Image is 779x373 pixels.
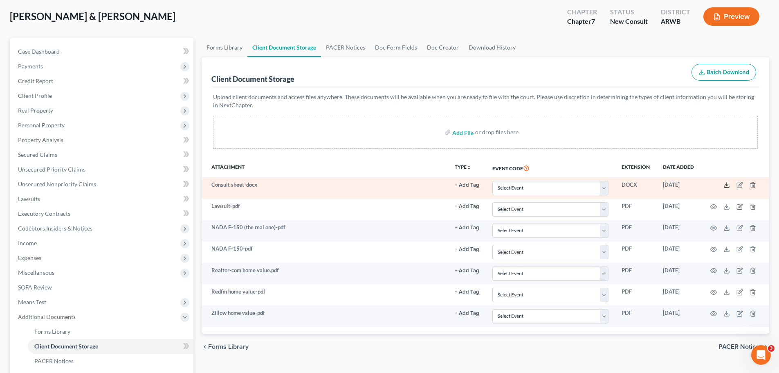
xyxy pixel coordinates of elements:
[370,38,422,57] a: Doc Form Fields
[615,199,656,220] td: PDF
[455,165,471,170] button: TYPEunfold_more
[18,63,43,70] span: Payments
[567,7,597,17] div: Chapter
[247,38,321,57] a: Client Document Storage
[615,158,656,177] th: Extension
[34,357,74,364] span: PACER Notices
[11,162,193,177] a: Unsecured Priority Claims
[18,181,96,188] span: Unsecured Nonpriority Claims
[656,199,700,220] td: [DATE]
[11,147,193,162] a: Secured Claims
[202,344,249,350] button: chevron_left Forms Library
[455,247,479,252] button: + Add Tag
[661,17,690,26] div: ARWB
[455,181,479,189] a: + Add Tag
[656,263,700,284] td: [DATE]
[610,7,648,17] div: Status
[455,245,479,253] a: + Add Tag
[615,263,656,284] td: PDF
[202,220,448,242] td: NADA F-150 (the real one)-pdf
[202,199,448,220] td: Lawsuit-pdf
[11,280,193,295] a: SOFA Review
[656,177,700,199] td: [DATE]
[202,158,448,177] th: Attachment
[10,10,175,22] span: [PERSON_NAME] & [PERSON_NAME]
[691,64,756,81] button: Batch Download
[28,324,193,339] a: Forms Library
[202,344,208,350] i: chevron_left
[768,345,775,352] span: 3
[455,311,479,316] button: + Add Tag
[202,38,247,57] a: Forms Library
[567,17,597,26] div: Chapter
[455,289,479,295] button: + Add Tag
[455,288,479,296] a: + Add Tag
[213,93,758,109] p: Upload client documents and access files anywhere. These documents will be available when you are...
[475,128,519,136] div: or drop files here
[202,177,448,199] td: Consult sheet-docx
[610,17,648,26] div: New Consult
[208,344,249,350] span: Forms Library
[18,195,40,202] span: Lawsuits
[11,74,193,88] a: Credit Report
[591,17,595,25] span: 7
[321,38,370,57] a: PACER Notices
[656,305,700,327] td: [DATE]
[18,225,92,232] span: Codebtors Insiders & Notices
[718,344,763,350] span: PACER Notices
[615,284,656,305] td: PDF
[202,305,448,327] td: Zillow home value-pdf
[18,284,52,291] span: SOFA Review
[18,122,65,129] span: Personal Property
[18,136,63,143] span: Property Analysis
[455,224,479,231] a: + Add Tag
[707,69,749,76] span: Batch Download
[615,177,656,199] td: DOCX
[455,268,479,274] button: + Add Tag
[455,225,479,231] button: + Add Tag
[656,284,700,305] td: [DATE]
[202,284,448,305] td: Redfin home value-pdf
[18,298,46,305] span: Means Test
[656,220,700,242] td: [DATE]
[455,202,479,210] a: + Add Tag
[34,328,70,335] span: Forms Library
[11,133,193,147] a: Property Analysis
[763,344,769,350] i: chevron_right
[467,165,471,170] i: unfold_more
[11,44,193,59] a: Case Dashboard
[28,354,193,368] a: PACER Notices
[18,166,85,173] span: Unsecured Priority Claims
[11,177,193,192] a: Unsecured Nonpriority Claims
[18,107,53,114] span: Real Property
[11,192,193,206] a: Lawsuits
[656,242,700,263] td: [DATE]
[486,158,615,177] th: Event Code
[656,158,700,177] th: Date added
[455,204,479,209] button: + Add Tag
[18,313,76,320] span: Additional Documents
[703,7,759,26] button: Preview
[615,305,656,327] td: PDF
[34,343,98,350] span: Client Document Storage
[18,210,70,217] span: Executory Contracts
[464,38,521,57] a: Download History
[751,345,771,365] iframe: Intercom live chat
[18,254,41,261] span: Expenses
[615,220,656,242] td: PDF
[455,183,479,188] button: + Add Tag
[718,344,769,350] button: PACER Notices chevron_right
[661,7,690,17] div: District
[202,242,448,263] td: NADA F-150-pdf
[28,339,193,354] a: Client Document Storage
[18,269,54,276] span: Miscellaneous
[18,77,53,84] span: Credit Report
[202,263,448,284] td: Realtor-com home value.pdf
[455,309,479,317] a: + Add Tag
[18,48,60,55] span: Case Dashboard
[18,92,52,99] span: Client Profile
[455,267,479,274] a: + Add Tag
[11,206,193,221] a: Executory Contracts
[18,240,37,246] span: Income
[211,74,294,84] div: Client Document Storage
